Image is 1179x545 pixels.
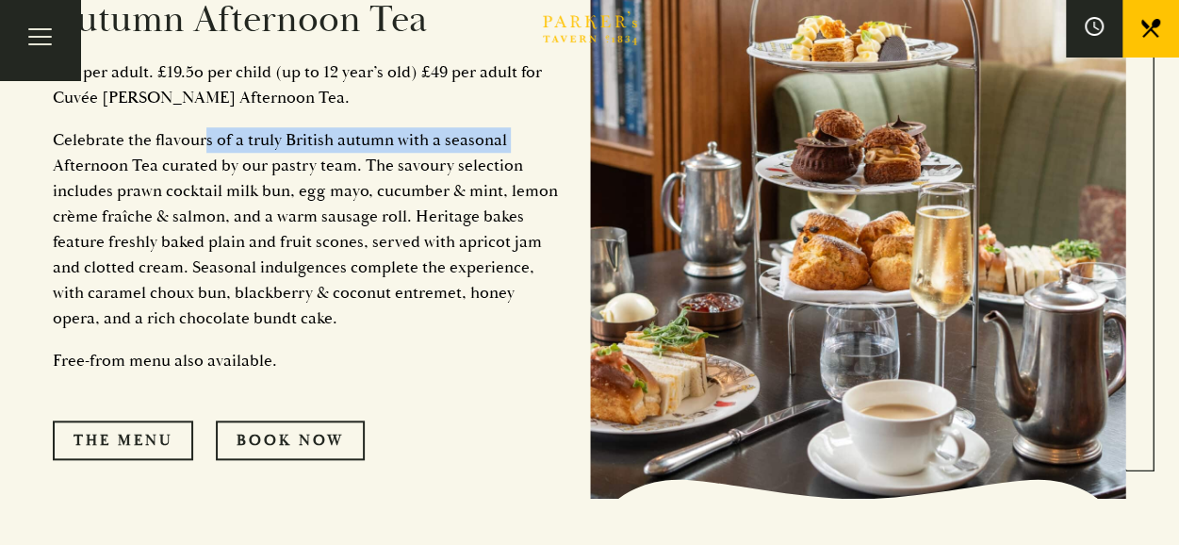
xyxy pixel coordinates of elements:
[216,421,365,460] a: Book Now
[53,59,562,110] p: £39 per adult. £19.5o per child (up to 12 year’s old) £49 per adult for Cuvée [PERSON_NAME] After...
[53,348,562,373] p: Free-from menu also available.
[53,421,193,460] a: The Menu
[53,127,562,331] p: Celebrate the flavours of a truly British autumn with a seasonal Afternoon Tea curated by our pas...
